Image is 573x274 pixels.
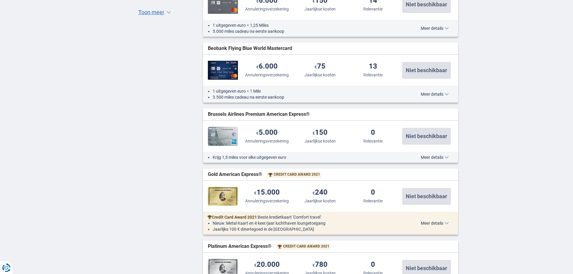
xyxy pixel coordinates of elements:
div: 780 [313,261,328,269]
div: Annuleringsverzekering [245,72,289,78]
a: Credit Card Award 2021 [278,244,329,249]
div: 5.000 [256,129,278,137]
button: Meer details [416,155,453,160]
div: Relevantie [363,198,383,204]
span: Toon meer [138,8,164,16]
span: Platinum American Express® [208,243,272,250]
div: Annuleringsverzekering [245,138,289,144]
a: Credit Card Award 2021 [208,214,257,220]
div: 240 [313,189,328,197]
li: 3.500 miles cadeau na eerste aankoop [213,94,398,100]
div: Jaarlijkse kosten [304,198,336,204]
span: € [254,191,257,195]
li: Nieuw: Metal Kaart en 4 keer/jaar luchthaven loungetoegang [213,220,398,226]
div: Relevantie [363,72,383,78]
div: Annuleringsverzekering [245,6,289,12]
button: Niet beschikbaar [402,188,451,205]
span: ▼ [167,11,171,14]
div: 0 [371,189,375,197]
span: Niet beschikbaar [406,134,447,139]
div: Jaarlijkse kosten [304,6,336,12]
button: Niet beschikbaar [402,62,451,79]
div: Relevantie [363,6,383,12]
button: Meer details [416,221,453,226]
div: 150 [313,129,328,137]
span: Meer details [421,221,449,225]
span: Niet beschikbaar [406,68,447,73]
img: Beobank [208,61,238,80]
li: 5.000 miles cadeau na eerste aankoop [213,28,398,34]
div: Relevantie [363,138,383,144]
div: Jaarlijkse kosten [304,138,336,144]
div: 13 [369,63,377,71]
span: € [313,263,315,268]
div: 6.000 [256,63,278,71]
span: Niet beschikbaar [406,194,447,199]
div: 0 [371,129,375,137]
div: 0 [371,261,375,269]
span: Brussels Airlines Premium American Express® [208,111,310,118]
a: Credit Card Award 2021 [268,172,320,177]
span: Beobank Flying Blue World Mastercard [208,45,292,52]
li: Krijg 1,5 miles voor elke uitgegeven euro [213,154,398,160]
span: Meer details [421,92,449,96]
span: € [254,263,257,268]
span: € [313,131,315,136]
span: Meer details [421,26,449,30]
span: € [315,65,317,69]
button: Toon meer ▼ [137,8,173,17]
button: Meer details [416,26,453,31]
div: 75 [315,63,325,71]
div: Annuleringsverzekering [245,198,289,204]
li: Jaarlijks 100 € dinertegoed in de [GEOGRAPHIC_DATA] [213,226,398,232]
img: American Express [208,127,238,146]
button: Meer details [416,92,453,97]
span: Gold American Express® [208,171,262,178]
span: Niet beschikbaar [406,266,447,271]
span: Niet beschikbaar [406,2,447,7]
button: Niet beschikbaar [402,128,451,145]
li: 1 uitgegeven euro = 1,25 Miles [213,22,398,28]
div: Jaarlijkse kosten [304,72,336,78]
span: € [256,131,259,136]
li: 1 uitgegeven euro = 1 Mile [213,88,398,94]
span: € [256,65,259,69]
div: 15.000 [254,189,280,197]
span: Meer details [421,155,449,159]
div: 20.000 [254,261,280,269]
span: € [313,191,315,195]
div: : [203,214,403,220]
img: American Express [208,187,238,206]
span: Beste kredietkaart 'Comfort travel' [258,215,321,220]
